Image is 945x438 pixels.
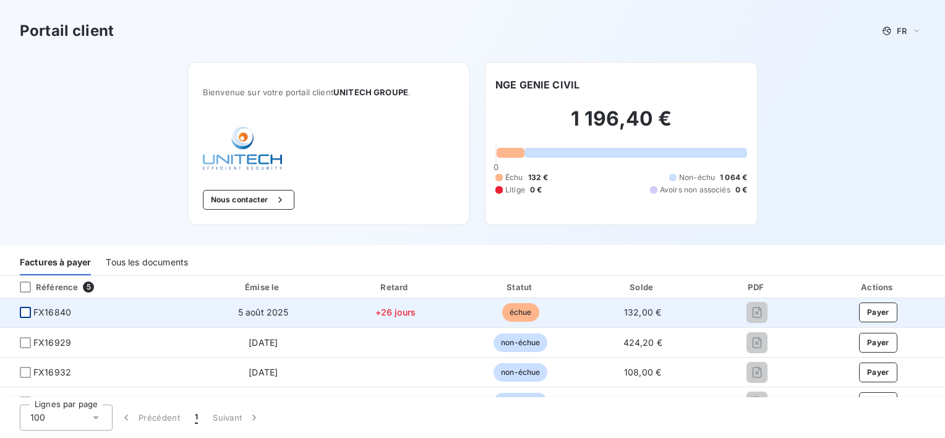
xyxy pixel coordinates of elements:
[33,306,71,319] span: FX16840
[495,77,579,92] h6: NGE GENIE CIVIL
[505,184,525,195] span: Litige
[33,396,69,408] span: FX17216
[187,405,205,431] button: 1
[33,337,71,349] span: FX16929
[624,307,661,317] span: 132,00 €
[859,333,897,353] button: Payer
[814,281,943,293] div: Actions
[660,184,730,195] span: Avoirs non associés
[585,281,701,293] div: Solde
[83,281,94,293] span: 5
[203,127,282,170] img: Company logo
[333,87,408,97] span: UNITECH GROUPE
[505,172,523,183] span: Échu
[494,333,547,352] span: non-échue
[249,397,278,407] span: [DATE]
[203,87,455,97] span: Bienvenue sur votre portail client .
[502,303,539,322] span: échue
[197,281,330,293] div: Émise le
[530,184,542,195] span: 0 €
[494,162,498,172] span: 0
[623,337,662,348] span: 424,20 €
[706,281,809,293] div: PDF
[10,281,78,293] div: Référence
[113,405,187,431] button: Précédent
[238,307,289,317] span: 5 août 2025
[335,281,456,293] div: Retard
[205,405,268,431] button: Suivant
[249,337,278,348] span: [DATE]
[859,363,897,382] button: Payer
[30,411,45,424] span: 100
[33,366,71,379] span: FX16932
[20,249,91,275] div: Factures à payer
[20,20,114,42] h3: Portail client
[679,172,715,183] span: Non-échu
[623,397,662,407] span: 424,20 €
[528,172,549,183] span: 132 €
[249,367,278,377] span: [DATE]
[195,411,198,424] span: 1
[624,367,661,377] span: 108,00 €
[897,26,907,36] span: FR
[461,281,580,293] div: Statut
[375,307,416,317] span: +26 jours
[720,172,747,183] span: 1 064 €
[494,363,547,382] span: non-échue
[735,184,747,195] span: 0 €
[859,303,897,322] button: Payer
[106,249,188,275] div: Tous les documents
[203,190,294,210] button: Nous contacter
[494,393,547,411] span: non-échue
[495,106,747,144] h2: 1 196,40 €
[859,392,897,412] button: Payer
